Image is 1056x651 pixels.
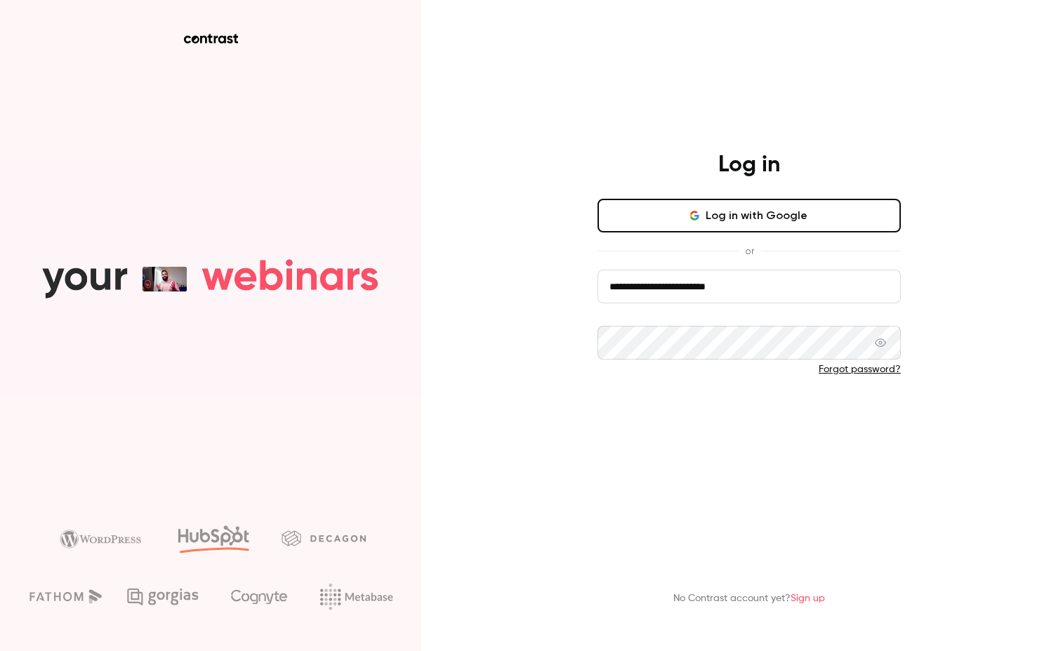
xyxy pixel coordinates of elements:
[718,151,780,179] h4: Log in
[598,399,901,433] button: Log in
[738,244,761,258] span: or
[598,199,901,232] button: Log in with Google
[673,591,825,606] p: No Contrast account yet?
[819,364,901,374] a: Forgot password?
[791,593,825,603] a: Sign up
[282,530,366,546] img: decagon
